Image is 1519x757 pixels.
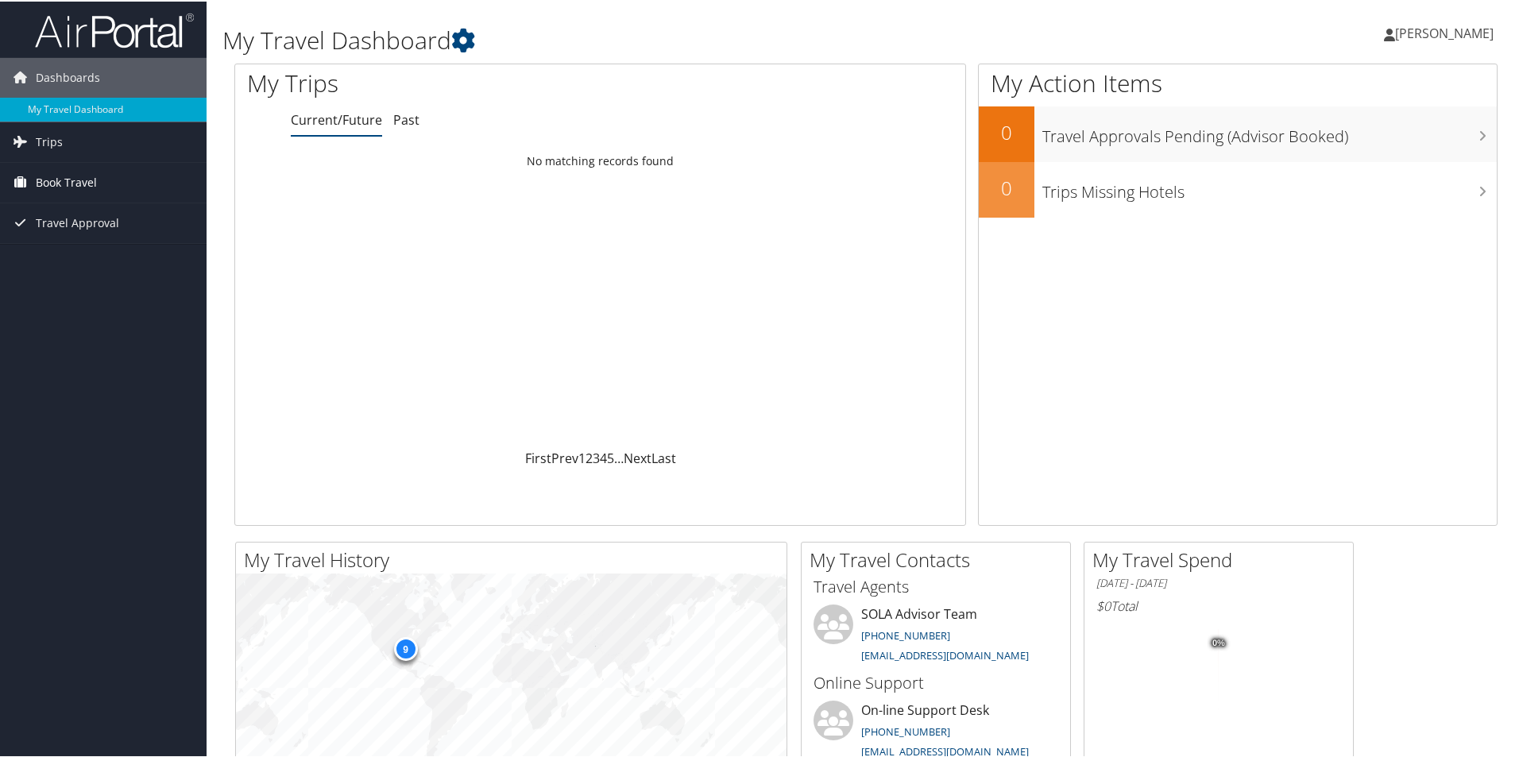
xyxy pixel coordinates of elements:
img: airportal-logo.png [35,10,194,48]
a: Prev [551,448,578,465]
a: First [525,448,551,465]
span: Travel Approval [36,202,119,241]
span: Book Travel [36,161,97,201]
h3: Travel Agents [814,574,1058,597]
h3: Online Support [814,670,1058,693]
div: 9 [393,635,417,659]
h1: My Action Items [979,65,1497,98]
a: [EMAIL_ADDRESS][DOMAIN_NAME] [861,647,1029,661]
h2: My Travel History [244,545,787,572]
h3: Travel Approvals Pending (Advisor Booked) [1042,116,1497,146]
h6: Total [1096,596,1341,613]
tspan: 0% [1212,637,1225,647]
a: 2 [586,448,593,465]
a: [PERSON_NAME] [1384,8,1509,56]
a: [PHONE_NUMBER] [861,723,950,737]
a: Last [651,448,676,465]
a: 4 [600,448,607,465]
a: 0Travel Approvals Pending (Advisor Booked) [979,105,1497,160]
td: No matching records found [235,145,965,174]
a: Next [624,448,651,465]
span: Dashboards [36,56,100,96]
h1: My Travel Dashboard [222,22,1080,56]
a: Current/Future [291,110,382,127]
h2: 0 [979,173,1034,200]
h2: 0 [979,118,1034,145]
span: Trips [36,121,63,160]
span: [PERSON_NAME] [1395,23,1494,41]
h2: My Travel Spend [1092,545,1353,572]
h2: My Travel Contacts [810,545,1070,572]
a: 1 [578,448,586,465]
span: $0 [1096,596,1111,613]
a: [EMAIL_ADDRESS][DOMAIN_NAME] [861,743,1029,757]
h1: My Trips [247,65,649,98]
a: 5 [607,448,614,465]
a: 3 [593,448,600,465]
span: … [614,448,624,465]
a: 0Trips Missing Hotels [979,160,1497,216]
li: SOLA Advisor Team [806,603,1066,668]
a: Past [393,110,419,127]
h3: Trips Missing Hotels [1042,172,1497,202]
a: [PHONE_NUMBER] [861,627,950,641]
h6: [DATE] - [DATE] [1096,574,1341,589]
